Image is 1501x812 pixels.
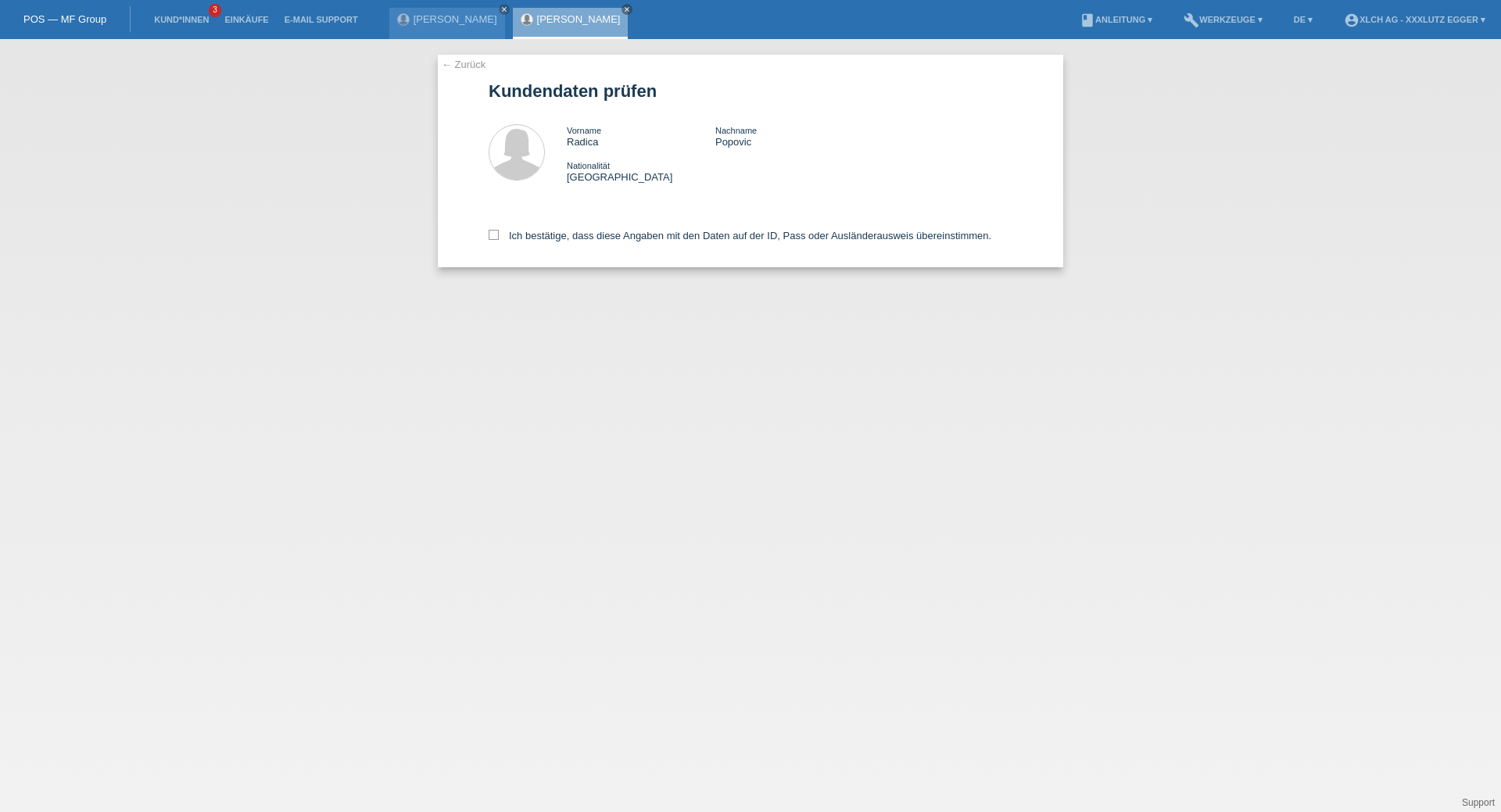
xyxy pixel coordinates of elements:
a: E-Mail Support [277,15,366,24]
a: account_circleXLCH AG - XXXLutz Egger ▾ [1336,15,1493,24]
div: Radica [567,124,715,148]
i: book [1080,13,1095,28]
a: Einkäufe [217,15,276,24]
a: close [622,4,632,15]
span: Vorname [567,126,601,135]
a: Kund*innen [146,15,217,24]
a: ← Zurück [442,59,485,70]
div: [GEOGRAPHIC_DATA] [567,159,715,183]
a: buildWerkzeuge ▾ [1176,15,1270,24]
a: [PERSON_NAME] [414,13,497,25]
i: close [500,5,508,13]
h1: Kundendaten prüfen [489,81,1012,101]
i: close [623,5,631,13]
a: Support [1462,797,1495,808]
a: close [499,4,510,15]
span: 3 [209,4,221,17]
i: build [1184,13,1199,28]
a: [PERSON_NAME] [537,13,621,25]
a: DE ▾ [1286,15,1320,24]
a: bookAnleitung ▾ [1072,15,1160,24]
label: Ich bestätige, dass diese Angaben mit den Daten auf der ID, Pass oder Ausländerausweis übereinsti... [489,230,991,241]
a: POS — MF Group [23,13,106,25]
span: Nationalität [567,161,610,170]
i: account_circle [1344,13,1359,28]
div: Popovic [715,124,864,148]
span: Nachname [715,126,757,135]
